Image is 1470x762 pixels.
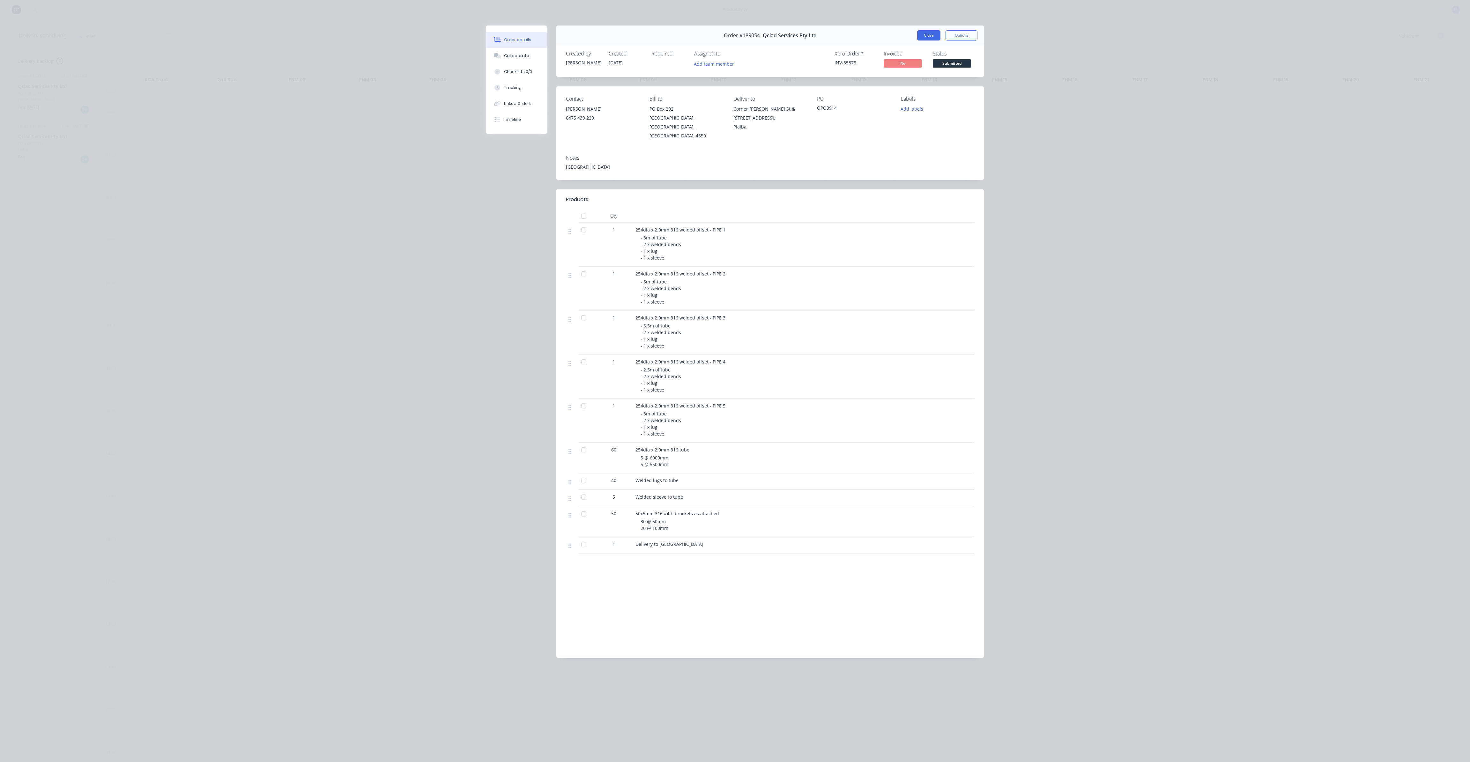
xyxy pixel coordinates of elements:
[724,33,763,39] span: Order #189054 -
[566,155,974,161] div: Notes
[504,53,529,59] div: Collaborate
[486,64,547,80] button: Checklists 0/0
[733,105,807,131] div: Corner [PERSON_NAME] St & [STREET_ADDRESS],Pialba,
[611,477,616,484] span: 40
[566,164,974,170] div: [GEOGRAPHIC_DATA]
[566,105,639,114] div: [PERSON_NAME]
[817,105,890,114] div: QPO3914
[641,367,681,393] span: - 2.5m of tube - 2 x welded bends - 1 x lug - 1 x sleeve
[733,105,807,122] div: Corner [PERSON_NAME] St & [STREET_ADDRESS],
[650,105,723,114] div: PO Box 292
[611,510,616,517] span: 50
[612,541,615,547] span: 1
[641,235,681,261] span: - 3m of tube - 2 x welded bends - 1 x lug - 1 x sleeve
[635,494,683,500] span: Welded sleeve to tube
[933,51,974,57] div: Status
[884,59,922,67] span: No
[897,105,926,113] button: Add labels
[486,96,547,112] button: Linked Orders
[835,59,876,66] div: INV-35875
[691,59,738,68] button: Add team member
[641,518,668,531] span: 30 @ 50mm 20 @ 100mm
[635,447,689,453] span: 254dia x 2.0mm 316 tube
[635,541,703,547] span: Delivery to [GEOGRAPHIC_DATA]
[566,114,639,122] div: 0475 439 229
[763,33,817,39] span: Qclad Services Pty Ltd
[635,510,719,517] span: 50x5mm 316 #4 T-brackets as attached
[486,112,547,128] button: Timeline
[635,359,725,365] span: 254dia x 2.0mm 316 welded offset - PIPE 4
[635,403,725,409] span: 254dia x 2.0mm 316 welded offset - PIPE 5
[933,59,971,67] span: Submitted
[694,59,738,68] button: Add team member
[612,314,615,321] span: 1
[612,402,615,409] span: 1
[504,37,531,43] div: Order details
[733,96,807,102] div: Deliver to
[884,51,925,57] div: Invoiced
[635,271,725,277] span: 254dia x 2.0mm 316 welded offset - PIPE 2
[609,60,623,66] span: [DATE]
[566,51,601,57] div: Created by
[504,69,532,75] div: Checklists 0/0
[641,455,668,467] span: 5 @ 6000mm 5 @ 5500mm
[486,32,547,48] button: Order details
[901,96,974,102] div: Labels
[641,279,681,305] span: - 5m of tube - 2 x welded bends - 1 x lug - 1 x sleeve
[641,323,681,349] span: - 6.5m of tube - 2 x welded bends - 1 x lug - 1 x sleeve
[612,270,615,277] span: 1
[504,85,522,91] div: Tracking
[651,51,687,57] div: Required
[641,411,681,437] span: - 3m of tube - 2 x welded bends - 1 x lug - 1 x sleeve
[933,59,971,69] button: Submitted
[566,96,639,102] div: Contact
[612,226,615,233] span: 1
[835,51,876,57] div: Xero Order #
[486,48,547,64] button: Collaborate
[566,105,639,125] div: [PERSON_NAME]0475 439 229
[817,96,890,102] div: PO
[486,80,547,96] button: Tracking
[566,59,601,66] div: [PERSON_NAME]
[504,101,531,106] div: Linked Orders
[650,114,723,140] div: [GEOGRAPHIC_DATA], [GEOGRAPHIC_DATA], [GEOGRAPHIC_DATA], 4550
[504,117,521,122] div: Timeline
[650,105,723,140] div: PO Box 292[GEOGRAPHIC_DATA], [GEOGRAPHIC_DATA], [GEOGRAPHIC_DATA], 4550
[635,227,725,233] span: 254dia x 2.0mm 316 welded offset - PIPE 1
[733,122,807,131] div: Pialba,
[595,210,633,223] div: Qty
[694,51,758,57] div: Assigned to
[917,30,940,40] button: Close
[566,196,588,203] div: Products
[650,96,723,102] div: Bill to
[609,51,644,57] div: Created
[635,477,679,483] span: Welded lugs to tube
[635,315,725,321] span: 254dia x 2.0mm 316 welded offset - PIPE 3
[946,30,977,40] button: Options
[612,494,615,500] span: 5
[611,446,616,453] span: 60
[612,358,615,365] span: 1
